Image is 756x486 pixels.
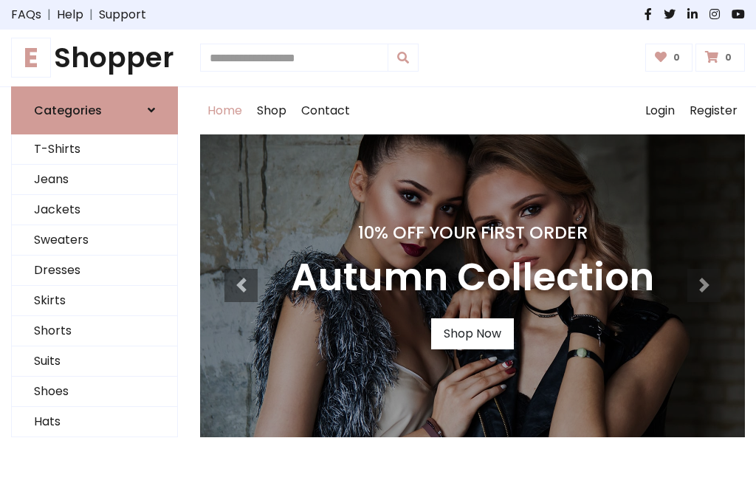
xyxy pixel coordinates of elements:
h3: Autumn Collection [291,255,654,301]
h4: 10% Off Your First Order [291,222,654,243]
a: EShopper [11,41,178,75]
span: E [11,38,51,78]
span: 0 [721,51,735,64]
a: Shoes [12,377,177,407]
span: | [83,6,99,24]
a: Help [57,6,83,24]
span: | [41,6,57,24]
a: Jeans [12,165,177,195]
a: Contact [294,87,357,134]
a: Login [638,87,682,134]
a: Categories [11,86,178,134]
a: Shop [250,87,294,134]
h1: Shopper [11,41,178,75]
a: Jackets [12,195,177,225]
a: Hats [12,407,177,437]
a: Skirts [12,286,177,316]
a: Home [200,87,250,134]
a: 0 [645,44,693,72]
span: 0 [670,51,684,64]
h6: Categories [34,103,102,117]
a: Shop Now [431,318,514,349]
a: Support [99,6,146,24]
a: Dresses [12,256,177,286]
a: FAQs [11,6,41,24]
a: T-Shirts [12,134,177,165]
a: Shorts [12,316,177,346]
a: Suits [12,346,177,377]
a: 0 [695,44,745,72]
a: Sweaters [12,225,177,256]
a: Register [682,87,745,134]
